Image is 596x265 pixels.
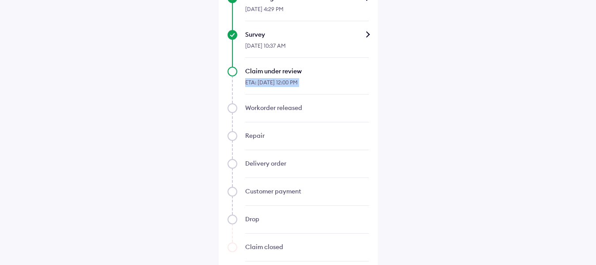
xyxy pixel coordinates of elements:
[245,187,369,196] div: Customer payment
[245,215,369,223] div: Drop
[245,30,369,39] div: Survey
[245,131,369,140] div: Repair
[245,242,369,251] div: Claim closed
[245,39,369,58] div: [DATE] 10:37 AM
[245,103,369,112] div: Workorder released
[245,2,369,21] div: [DATE] 4:29 PM
[245,76,369,95] div: ETA: [DATE] 12:00 PM
[245,159,369,168] div: Delivery order
[245,67,369,76] div: Claim under review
